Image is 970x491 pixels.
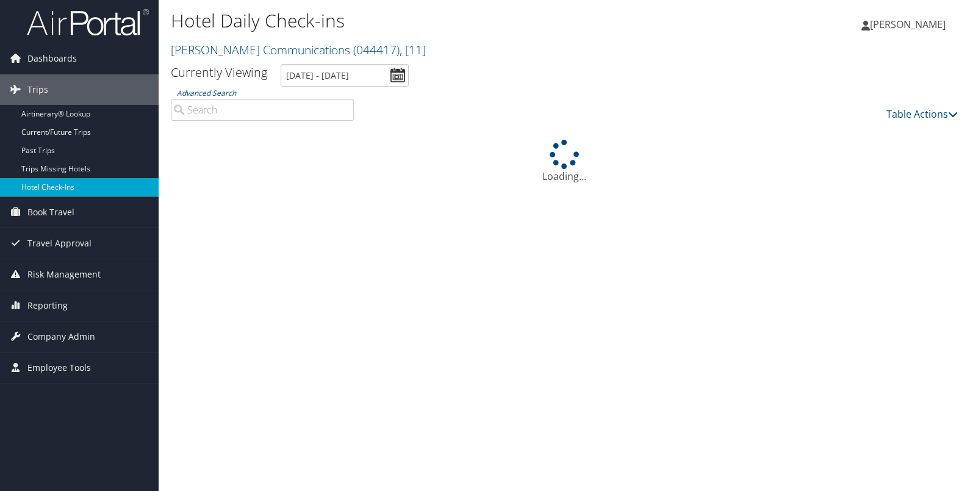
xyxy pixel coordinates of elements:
[870,18,946,31] span: [PERSON_NAME]
[27,197,74,228] span: Book Travel
[27,353,91,383] span: Employee Tools
[27,259,101,290] span: Risk Management
[281,64,409,87] input: [DATE] - [DATE]
[27,290,68,321] span: Reporting
[171,99,354,121] input: Advanced Search
[27,74,48,105] span: Trips
[353,41,400,58] span: ( 044417 )
[177,88,236,98] a: Advanced Search
[400,41,426,58] span: , [ 11 ]
[171,140,958,184] div: Loading...
[27,43,77,74] span: Dashboards
[886,107,958,121] a: Table Actions
[27,8,149,37] img: airportal-logo.png
[27,321,95,352] span: Company Admin
[171,41,426,58] a: [PERSON_NAME] Communications
[171,8,695,34] h1: Hotel Daily Check-ins
[27,228,92,259] span: Travel Approval
[171,64,267,81] h3: Currently Viewing
[861,6,958,43] a: [PERSON_NAME]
